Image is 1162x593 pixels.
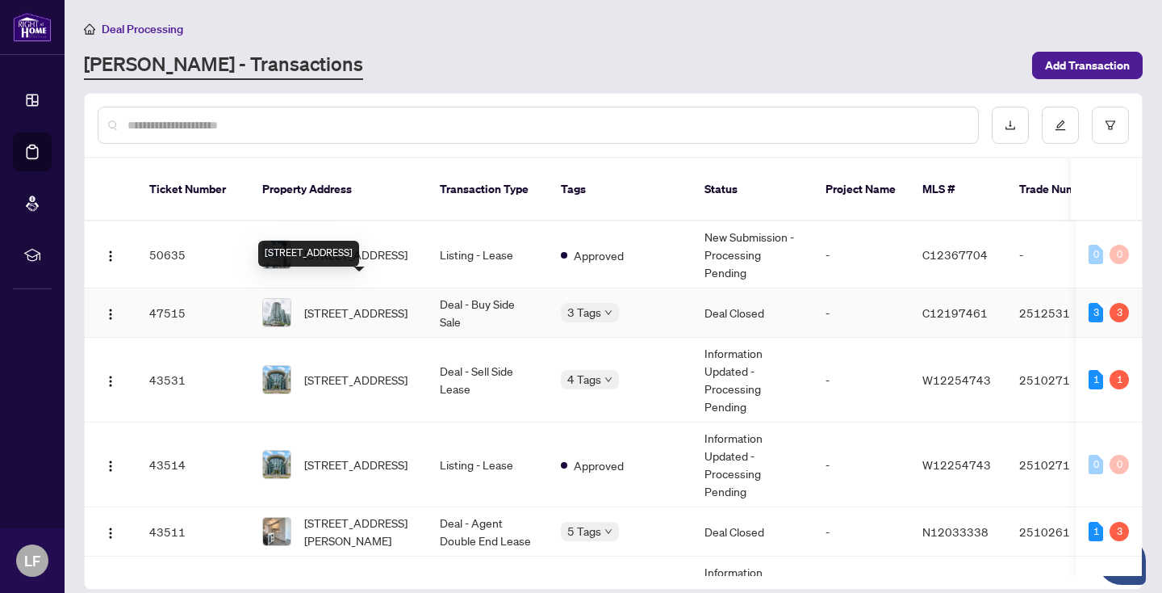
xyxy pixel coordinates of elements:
[1006,338,1119,423] td: 2510271
[1110,522,1129,541] div: 3
[1110,303,1129,322] div: 3
[427,221,548,288] td: Listing - Lease
[98,242,123,267] button: Logo
[604,376,612,384] span: down
[84,23,95,35] span: home
[1032,52,1143,79] button: Add Transaction
[909,158,1006,221] th: MLS #
[136,158,249,221] th: Ticket Number
[136,288,249,338] td: 47515
[98,300,123,326] button: Logo
[1089,370,1103,389] div: 1
[922,524,989,539] span: N12033338
[813,338,909,423] td: -
[1092,107,1129,144] button: filter
[263,366,290,393] img: thumbnail-img
[567,370,601,389] span: 4 Tags
[1055,120,1066,131] span: edit
[304,304,408,322] span: [STREET_ADDRESS]
[1089,245,1103,264] div: 0
[304,456,408,473] span: [STREET_ADDRESS]
[567,303,601,322] span: 3 Tags
[567,522,601,540] span: 5 Tags
[922,372,991,387] span: W12254743
[922,305,988,320] span: C12197461
[104,308,117,321] img: Logo
[98,367,123,393] button: Logo
[263,299,290,326] img: thumbnail-img
[98,452,123,477] button: Logo
[692,338,813,423] td: Information Updated - Processing Pending
[1006,423,1119,507] td: 2510271
[574,246,624,264] span: Approved
[692,288,813,338] td: Deal Closed
[304,371,408,389] span: [STREET_ADDRESS]
[1089,303,1103,322] div: 3
[1110,245,1129,264] div: 0
[304,514,414,549] span: [STREET_ADDRESS][PERSON_NAME]
[574,456,624,474] span: Approved
[1089,455,1103,474] div: 0
[692,158,813,221] th: Status
[427,158,548,221] th: Transaction Type
[813,221,909,288] td: -
[692,423,813,507] td: Information Updated - Processing Pending
[1005,120,1016,131] span: download
[1006,507,1119,557] td: 2510261
[1089,522,1103,541] div: 1
[427,423,548,507] td: Listing - Lease
[136,423,249,507] td: 43514
[1006,221,1119,288] td: -
[922,457,991,472] span: W12254743
[548,158,692,221] th: Tags
[1006,158,1119,221] th: Trade Number
[104,250,117,263] img: Logo
[1110,370,1129,389] div: 1
[263,451,290,478] img: thumbnail-img
[263,518,290,545] img: thumbnail-img
[136,221,249,288] td: 50635
[24,549,40,572] span: LF
[604,528,612,536] span: down
[13,12,52,42] img: logo
[258,241,359,267] div: [STREET_ADDRESS]
[249,158,427,221] th: Property Address
[84,51,363,80] a: [PERSON_NAME] - Transactions
[136,507,249,557] td: 43511
[104,527,117,540] img: Logo
[427,288,548,338] td: Deal - Buy Side Sale
[102,22,183,36] span: Deal Processing
[1110,455,1129,474] div: 0
[427,507,548,557] td: Deal - Agent Double End Lease
[692,221,813,288] td: New Submission - Processing Pending
[1045,53,1130,78] span: Add Transaction
[813,158,909,221] th: Project Name
[104,460,117,473] img: Logo
[427,338,548,423] td: Deal - Sell Side Lease
[1006,288,1119,338] td: 2512531
[692,507,813,557] td: Deal Closed
[136,338,249,423] td: 43531
[604,309,612,317] span: down
[104,375,117,388] img: Logo
[813,507,909,557] td: -
[813,423,909,507] td: -
[813,288,909,338] td: -
[992,107,1029,144] button: download
[922,247,988,262] span: C12367704
[1105,120,1116,131] span: filter
[98,519,123,545] button: Logo
[1042,107,1079,144] button: edit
